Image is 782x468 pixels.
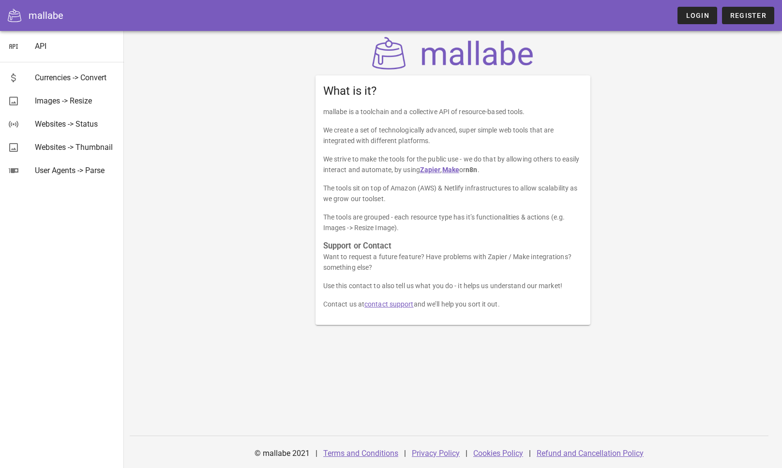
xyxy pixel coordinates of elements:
a: contact support [364,300,414,308]
a: Make [442,166,459,174]
a: Login [677,7,717,24]
div: | [404,442,406,465]
span: Register [730,12,767,19]
a: Register [722,7,774,24]
div: © mallabe 2021 [249,442,316,465]
p: The tools are grouped - each resource type has it’s functionalities & actions (e.g. Images -> Res... [323,212,583,233]
div: User Agents -> Parse [35,166,116,175]
div: API [35,42,116,51]
div: Websites -> Thumbnail [35,143,116,152]
img: mallabe Logo [370,37,536,70]
div: | [466,442,467,465]
div: Websites -> Status [35,119,116,129]
p: mallabe is a toolchain and a collective API of resource-based tools. [323,106,583,117]
span: Login [685,12,709,19]
h3: Support or Contact [323,241,583,251]
p: We create a set of technologically advanced, super simple web tools that are integrated with diff... [323,125,583,146]
div: | [529,442,531,465]
p: The tools sit on top of Amazon (AWS) & Netlify infrastructures to allow scalability as we grow ou... [323,183,583,204]
p: Want to request a future feature? Have problems with Zapier / Make integrations? something else? [323,251,583,273]
p: We strive to make the tools for the public use - we do that by allowing others to easily interact... [323,154,583,175]
div: Currencies -> Convert [35,73,116,82]
div: mallabe [29,8,63,23]
a: Refund and Cancellation Policy [537,449,644,458]
a: Cookies Policy [473,449,523,458]
a: Zapier [420,166,441,174]
strong: n8n [466,166,477,174]
a: Privacy Policy [412,449,460,458]
a: Terms and Conditions [323,449,398,458]
div: Images -> Resize [35,96,116,105]
div: What is it? [316,75,591,106]
p: Use this contact to also tell us what you do - it helps us understand our market! [323,280,583,291]
div: | [316,442,317,465]
p: Contact us at and we’ll help you sort it out. [323,299,583,309]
